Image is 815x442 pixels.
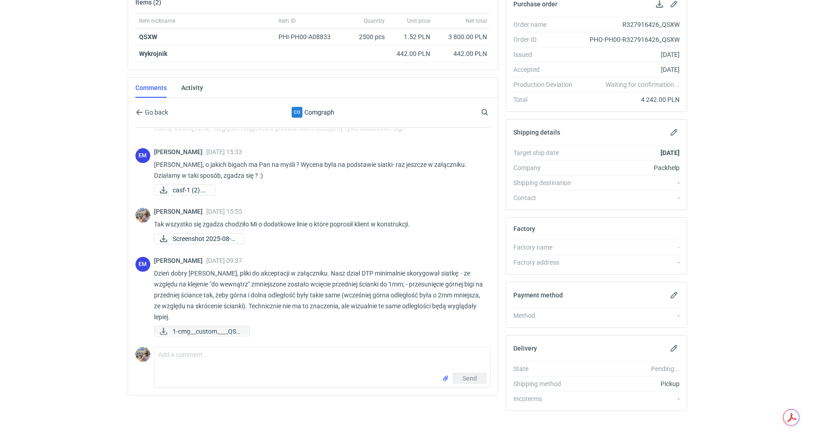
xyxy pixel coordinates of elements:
[143,109,168,116] span: Go back
[135,208,150,223] img: Michał Palasek
[513,20,580,29] div: Order name
[513,163,580,172] div: Company
[154,208,206,215] span: [PERSON_NAME]
[135,148,150,163] div: Ewelina Macek
[437,49,487,58] div: 442.00 PLN
[513,35,580,44] div: Order ID
[580,258,680,267] div: -
[580,20,680,29] div: R327916426_QSXW
[580,178,680,187] div: -
[513,364,580,373] div: State
[513,129,560,136] h2: Shipping details
[154,185,215,196] a: casf-1 (2).pdf
[206,148,242,156] span: [DATE] 15:33
[669,290,680,301] button: Edit payment method
[278,17,296,25] span: Item ID
[364,17,385,25] span: Quantity
[392,32,430,41] div: 1.52 PLN
[173,185,208,195] span: casf-1 (2).pdf
[580,193,680,202] div: -
[154,326,250,337] a: 1-cmg__custom____QSX...
[580,50,680,59] div: [DATE]
[135,257,150,272] div: Ewelina Macek
[206,257,242,264] span: [DATE] 09:37
[392,49,430,58] div: 442.00 PLN
[135,347,150,362] img: Michał Palasek
[135,107,169,118] button: Go back
[513,0,557,8] h2: Purchase order
[154,326,245,337] div: 1-cmg__custom____QSXW__d0__oR327916426__outside.pdf-cmg__custom____QSXW__d..._CG.p1.pdf
[292,107,303,118] div: Comgraph
[580,379,680,388] div: Pickup
[135,148,150,163] figcaption: EM
[407,17,430,25] span: Unit price
[651,365,680,372] em: Pending...
[154,233,244,244] div: Screenshot 2025-08-06 at 15.55.20.png
[154,268,483,322] p: Dzień dobry [PERSON_NAME], pliki do akceptacji w załączniku. Nasz dział DTP minimalnie skorygował...
[580,65,680,74] div: [DATE]
[669,343,680,354] button: Edit delivery details
[139,50,167,57] strong: Wykrojnik
[661,149,680,156] strong: [DATE]
[239,107,388,118] div: Comgraph
[154,123,483,134] p: Kleimy wewnętrznie. Względem zdjęć które przesłał klient dodajemy tylko dodatkowe bigi.
[580,163,680,172] div: Packhelp
[135,257,150,272] figcaption: EM
[580,394,680,403] div: -
[513,225,535,232] h2: Factory
[669,127,680,138] button: Edit shipping details
[206,208,242,215] span: [DATE] 15:55
[580,35,680,44] div: PHO-PH00-R327916426_QSXW
[343,29,388,45] div: 2500 pcs
[513,311,580,320] div: Method
[139,33,157,40] a: QSXW
[513,80,580,89] div: Production Deviation
[513,258,580,267] div: Factory address
[135,78,167,98] a: Comments
[292,107,303,118] figcaption: Co
[479,107,508,118] input: Search
[513,243,580,252] div: Factory name
[606,80,680,89] em: Waiting for confirmation...
[513,193,580,202] div: Contact
[154,159,483,181] p: [PERSON_NAME], o jakich bigach ma Pan na myśli ? Wycena była na podstawie siatki- raz jeszcze w z...
[181,78,203,98] a: Activity
[513,178,580,187] div: Shipping destination
[437,32,487,41] div: 3 800.00 PLN
[513,95,580,104] div: Total
[139,17,175,25] span: Item nickname
[580,243,680,252] div: -
[580,95,680,104] div: 4 242.00 PLN
[154,233,244,244] a: Screenshot 2025-08-0...
[580,311,680,320] div: -
[513,148,580,157] div: Target ship date
[173,234,237,244] span: Screenshot 2025-08-0...
[513,50,580,59] div: Issued
[466,17,487,25] span: Net total
[513,291,563,299] h2: Payment method
[154,148,206,156] span: [PERSON_NAME]
[173,326,242,337] span: 1-cmg__custom____QSX...
[462,375,477,382] span: Send
[453,373,487,384] button: Send
[513,394,580,403] div: Incoterms
[154,257,206,264] span: [PERSON_NAME]
[278,32,339,41] div: PHI-PH00-A08833
[154,219,483,230] p: Tak wszystko się zgadza chodziło Mi o dodatkowe linie o które poprosił klient w konstrukcji.
[513,65,580,74] div: Accepted
[513,345,537,352] h2: Delivery
[513,379,580,388] div: Shipping method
